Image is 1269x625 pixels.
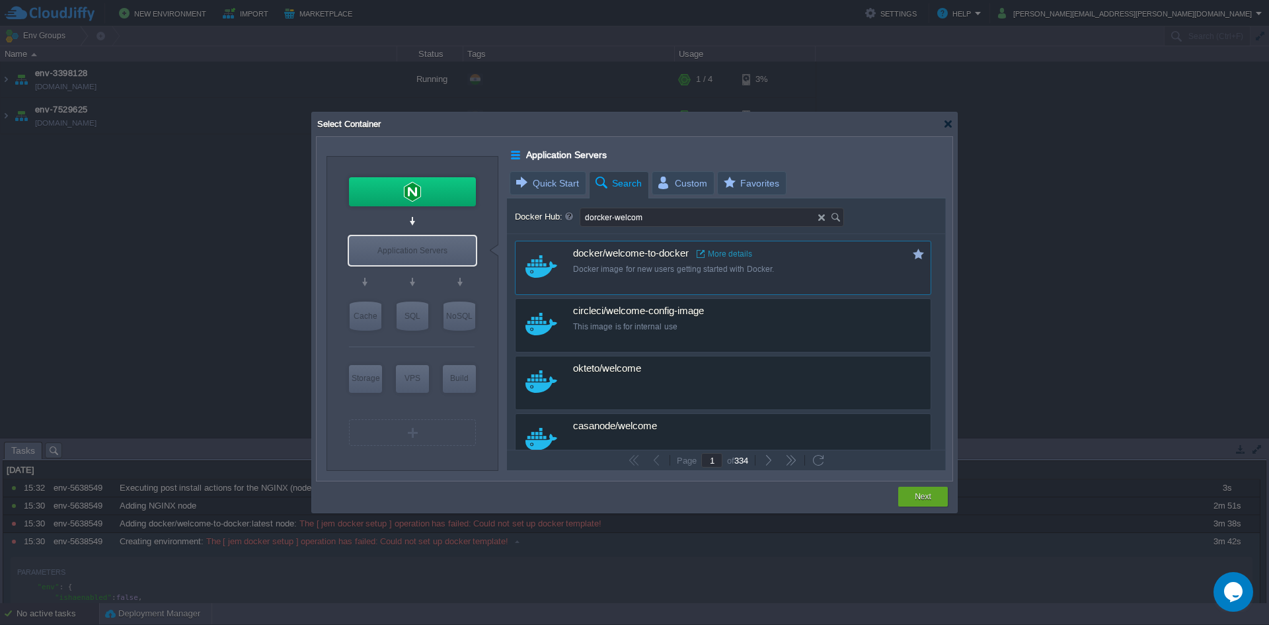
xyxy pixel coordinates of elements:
[397,302,428,331] div: SQL Databases
[349,177,476,206] div: Load Balancer
[349,419,476,446] div: Create New Layer
[515,208,578,226] label: Docker Hub:
[656,172,707,194] span: Custom
[525,255,557,278] img: docker-w48.svg
[514,172,579,194] span: Quick Start
[443,365,476,392] div: Build
[573,306,704,317] span: circleci/welcome-config-image
[443,302,475,331] div: NoSQL
[722,172,779,194] span: Favorites
[1213,572,1256,612] iframe: chat widget
[316,119,381,129] span: Select Container
[573,264,891,275] div: Docker image for new users getting started with Docker.
[525,370,557,393] img: docker-w48.svg
[511,146,522,163] div: Application Servers
[573,421,657,433] span: casanode/welcome
[573,321,891,333] div: This image is for internal use
[672,456,701,465] div: Page
[697,249,752,259] a: More details
[349,236,476,265] div: Application Servers
[734,456,748,466] span: 334
[350,302,381,331] div: Cache
[396,365,429,392] div: VPS
[915,490,931,503] button: Next
[396,365,429,393] div: Elastic VPS
[573,363,641,375] span: okteto/welcome
[349,365,382,392] div: Storage
[722,455,753,466] div: of
[525,313,557,335] img: docker-w48.svg
[397,302,428,331] div: SQL
[525,428,557,450] img: docker-w48.svg
[443,365,476,393] div: Build Node
[573,248,689,260] span: docker/welcome-to-docker
[594,172,642,195] span: Search
[443,302,475,331] div: NoSQL Databases
[349,365,382,393] div: Storage Containers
